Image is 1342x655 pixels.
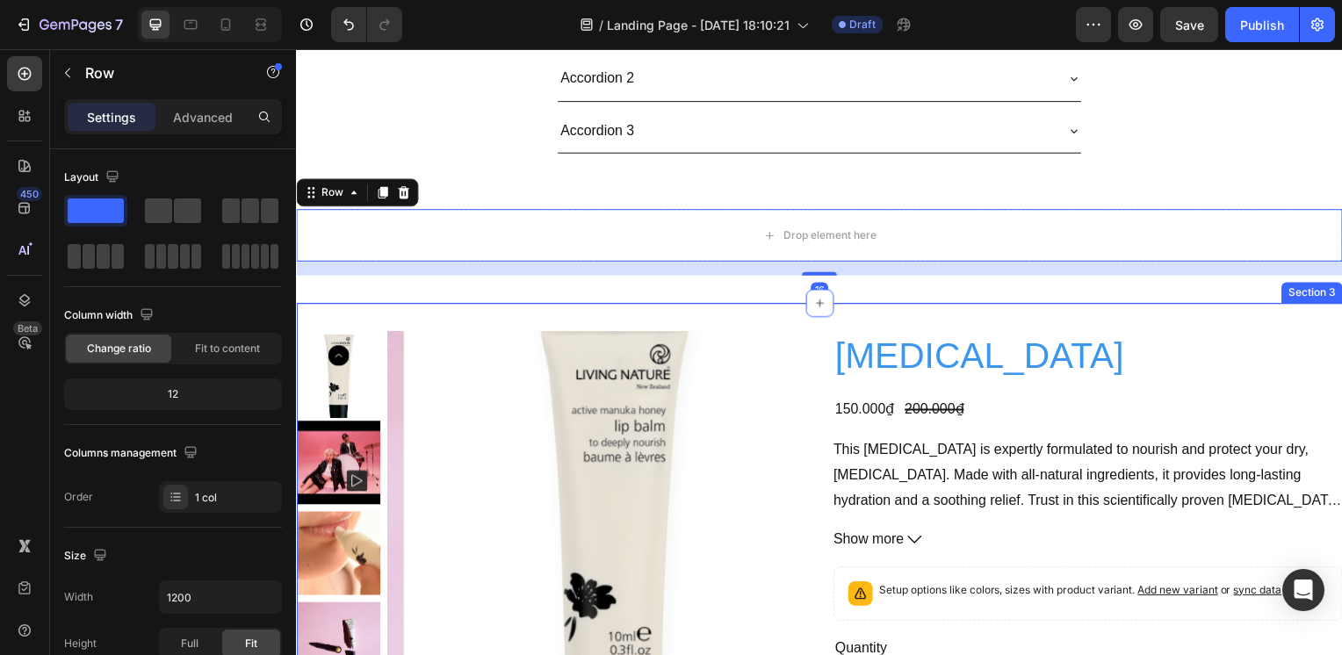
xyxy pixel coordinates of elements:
[1282,569,1324,611] div: Open Intercom Messenger
[173,108,233,126] p: Advanced
[588,536,992,554] p: Setup options like colors, sizes with product variant.
[1160,7,1218,42] button: Save
[518,235,536,249] div: 16
[87,108,136,126] p: Settings
[928,538,992,551] span: or
[181,636,198,651] span: Full
[996,238,1050,254] div: Section 3
[599,16,603,34] span: /
[64,636,97,651] div: Height
[1240,16,1284,34] div: Publish
[245,636,257,651] span: Fit
[64,544,111,568] div: Size
[1225,7,1299,42] button: Publish
[64,166,123,190] div: Layout
[64,489,93,505] div: Order
[541,284,1054,335] h2: [MEDICAL_DATA]
[491,181,584,195] div: Drop element here
[87,341,151,356] span: Change ratio
[541,590,1054,619] div: Quantity
[22,137,51,153] div: Row
[849,17,876,32] span: Draft
[607,16,790,34] span: Landing Page - [DATE] 18:10:21
[944,538,992,551] span: sync data
[541,396,1053,486] p: This [MEDICAL_DATA] is expertly formulated to nourish and protect your dry, [MEDICAL_DATA]. Made ...
[541,482,612,507] span: Show more
[541,349,604,378] div: 150.000₫
[32,299,53,320] button: Carousel Back Arrow
[541,482,1054,507] button: Show more
[1175,18,1204,32] span: Save
[68,382,278,407] div: 12
[195,341,260,356] span: Fit to content
[7,7,131,42] button: 7
[64,442,201,465] div: Columns management
[195,490,278,506] div: 1 col
[611,349,675,378] div: 200.000₫
[13,321,42,335] div: Beta
[17,187,42,201] div: 450
[160,581,281,613] input: Auto
[115,14,123,35] p: 7
[85,62,234,83] p: Row
[296,49,1342,655] iframe: Design area
[64,589,93,605] div: Width
[64,304,157,327] div: Column width
[331,7,402,42] div: Undo/Redo
[848,538,928,551] span: Add new variant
